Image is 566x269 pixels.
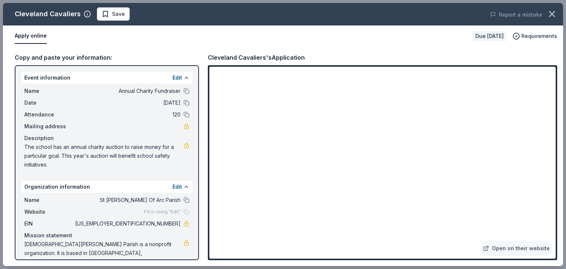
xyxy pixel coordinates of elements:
span: The school has an annual charity auction to raise money for a particular goal. This year's auctio... [24,143,184,169]
span: Mailing address [24,122,74,131]
div: Copy and paste your information: [15,53,199,62]
button: Requirements [513,32,557,41]
button: Apply online [15,28,47,44]
span: [DATE] [74,98,181,107]
div: Description [24,134,189,143]
span: 120 [74,110,181,119]
span: [US_EMPLOYER_IDENTIFICATION_NUMBER] [74,219,181,228]
span: Website [24,207,74,216]
div: Event information [21,72,192,84]
div: Mission statement [24,231,189,240]
span: Annual Charity Fundraiser [74,87,181,95]
span: St [PERSON_NAME] Of Arc Parish [74,196,181,205]
span: Date [24,98,74,107]
div: Due [DATE] [472,31,507,41]
span: Name [24,87,74,95]
div: Cleveland Cavaliers's Application [208,53,305,62]
button: Edit [172,182,182,191]
span: Name [24,196,74,205]
span: Requirements [521,32,557,41]
span: Attendance [24,110,74,119]
span: Fill in using "Edit" [144,209,181,215]
span: EIN [24,219,74,228]
span: [DEMOGRAPHIC_DATA][PERSON_NAME] Parish is a nonprofit organization. It is based in [GEOGRAPHIC_DA... [24,240,184,266]
button: Report a mistake [490,10,542,19]
a: Open on their website [480,241,553,256]
button: Save [97,7,130,21]
div: Cleveland Cavaliers [15,8,81,20]
span: Save [112,10,125,18]
div: Organization information [21,181,192,193]
button: Edit [172,73,182,82]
